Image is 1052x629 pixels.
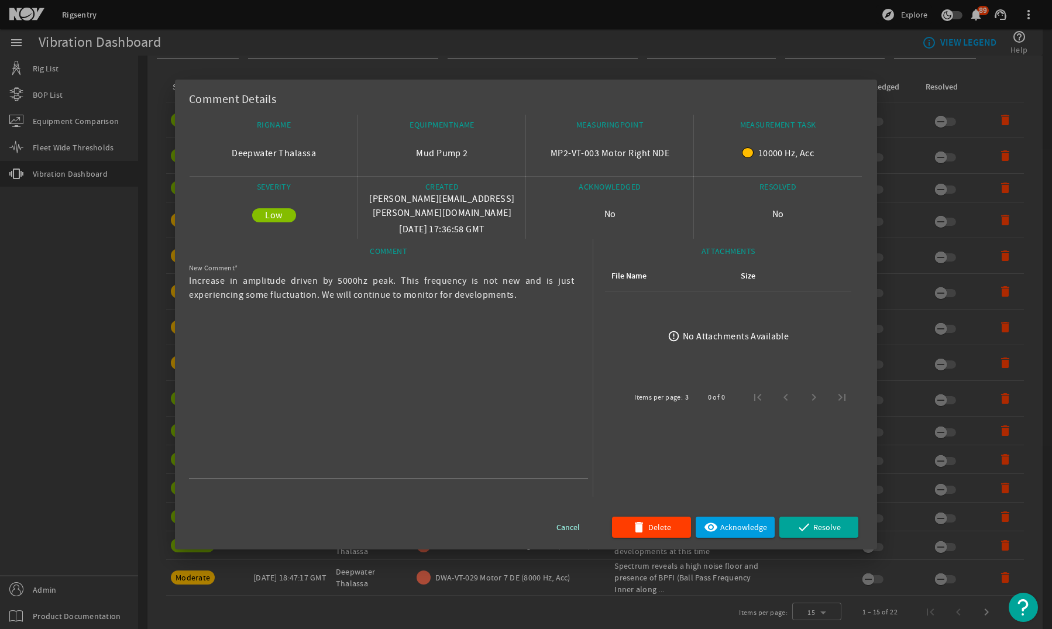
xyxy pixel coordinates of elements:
[813,520,841,534] span: Resolve
[189,246,588,261] div: COMMENT
[611,270,647,283] div: File Name
[194,135,353,172] div: Deepwater Thalassa
[604,207,616,221] p: No
[265,209,282,221] span: Low
[1009,593,1038,622] button: Open Resource Center
[612,517,691,538] button: Delete
[556,520,580,534] span: Cancel
[363,119,521,135] div: EQUIPMENTNAME
[685,391,689,403] div: 3
[363,192,521,220] p: [PERSON_NAME][EMAIL_ADDRESS][PERSON_NAME][DOMAIN_NAME]
[363,135,521,172] div: Mud Pump 2
[772,207,784,221] p: No
[720,520,767,534] span: Acknowledge
[363,181,521,197] div: CREATED
[194,119,353,135] div: RIGNAME
[531,135,689,172] div: MP2-VT-003 Motor Right NDE
[758,147,814,159] span: 10000 Hz, Acc
[668,330,680,342] mat-icon: error_outline
[699,119,857,135] div: MEASUREMENT TASK
[363,222,521,236] p: [DATE] 17:36:58 GMT
[189,264,235,273] mat-label: New Comment
[704,520,718,534] mat-icon: visibility
[648,520,671,534] span: Delete
[632,520,646,534] mat-icon: delete
[683,329,789,343] div: No Attachments Available
[741,270,755,283] div: Size
[531,119,689,135] div: MEASURINGPOINT
[528,517,607,538] button: Cancel
[779,517,858,538] button: Resolve
[194,181,353,197] div: SEVERITY
[634,391,683,403] div: Items per page:
[699,181,857,197] div: RESOLVED
[797,520,811,534] mat-icon: done
[696,517,775,538] button: Acknowledge
[708,391,725,403] div: 0 of 0
[175,80,877,114] div: Comment Details
[531,181,689,197] div: ACKNOWLEDGED
[596,246,861,261] div: ATTACHMENTS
